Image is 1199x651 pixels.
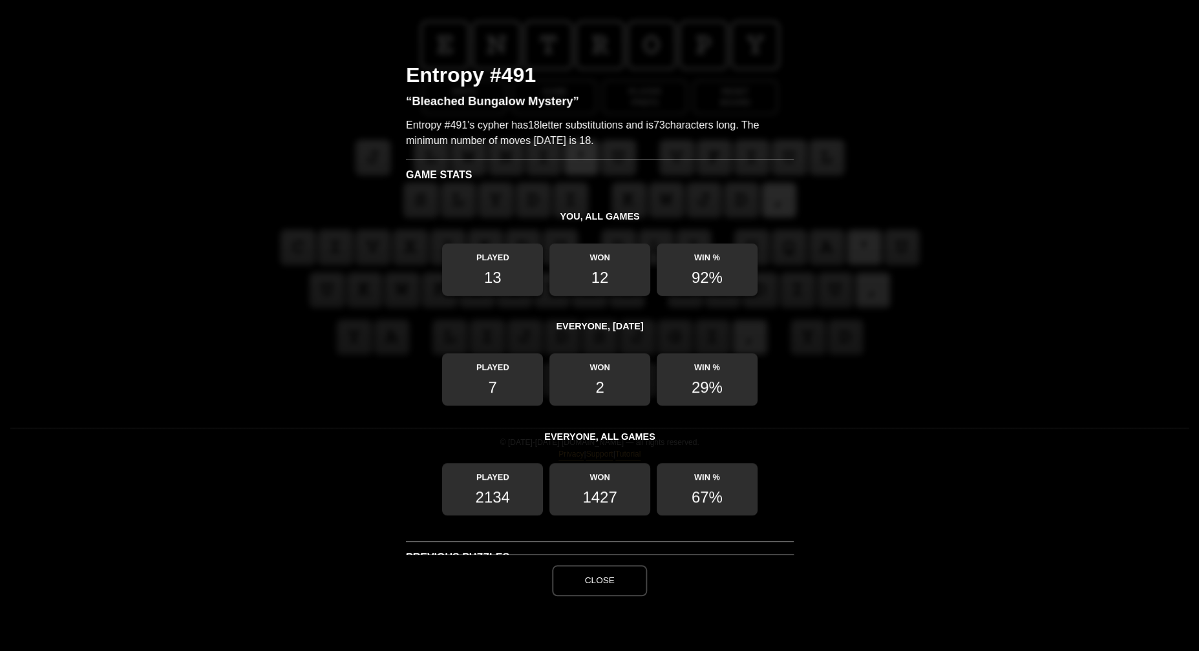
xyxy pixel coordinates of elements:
span: 7 [442,372,543,406]
button: Close [552,565,646,596]
h5: Won [549,243,650,262]
h5: Win % [656,464,757,482]
h5: Played [442,353,543,372]
h5: Win % [656,243,757,262]
h2: Entropy #491 [406,65,794,96]
span: 2 [549,372,650,406]
h5: Won [549,464,650,482]
h4: You, all games [406,201,794,228]
h5: Played [442,464,543,482]
span: 2134 [442,482,543,516]
h5: Played [442,243,543,262]
span: 73 [653,119,664,130]
p: Entropy #491's cypher has letter substitutions and is characters long. The minimum number of move... [406,118,794,159]
span: 29% [656,372,757,406]
span: 13 [442,262,543,296]
h3: “Bleached Bungalow Mystery” [406,96,794,118]
h5: Won [549,353,650,372]
h3: Previous Puzzles [406,542,794,573]
span: 18 [527,119,539,130]
span: 92% [656,262,757,296]
span: 1427 [549,482,650,516]
h3: Game Stats [406,159,794,191]
h4: Everyone, [DATE] [406,311,794,338]
span: 67% [656,482,757,516]
span: 12 [549,262,650,296]
h5: Win % [656,353,757,372]
h4: Everyone, all games [406,421,794,448]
